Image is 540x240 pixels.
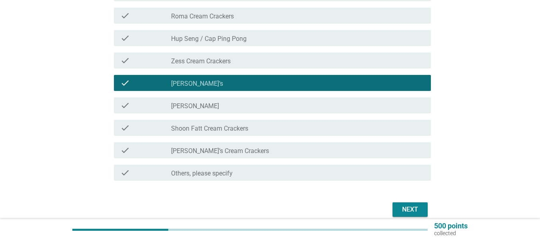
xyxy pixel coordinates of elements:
[171,35,247,43] label: Hup Seng / Cap Ping Pong
[171,80,223,88] label: [PERSON_NAME]’s
[434,222,468,230] p: 500 points
[120,101,130,110] i: check
[120,78,130,88] i: check
[434,230,468,237] p: collected
[120,56,130,65] i: check
[120,123,130,133] i: check
[171,147,269,155] label: [PERSON_NAME]’s Cream Crackers
[171,57,231,65] label: Zess Cream Crackers
[171,12,234,20] label: Roma Cream Crackers
[120,145,130,155] i: check
[399,205,421,214] div: Next
[393,202,428,217] button: Next
[120,168,130,177] i: check
[171,169,233,177] label: Others, please specify
[171,125,248,133] label: Shoon Fatt Cream Crackers
[120,33,130,43] i: check
[171,102,219,110] label: [PERSON_NAME]
[120,11,130,20] i: check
